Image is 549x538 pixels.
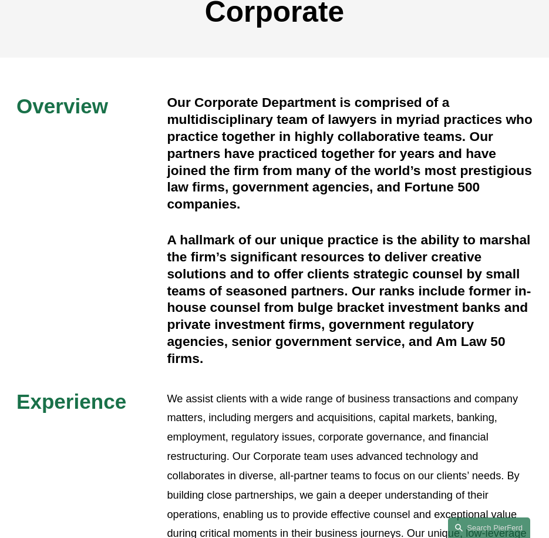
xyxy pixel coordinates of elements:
[167,231,533,367] h4: A hallmark of our unique practice is the ability to marshal the firm’s significant resources to d...
[16,390,126,413] span: Experience
[16,95,108,117] span: Overview
[167,94,533,213] h4: Our Corporate Department is comprised of a multidisciplinary team of lawyers in myriad practices ...
[448,517,530,538] a: Search this site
